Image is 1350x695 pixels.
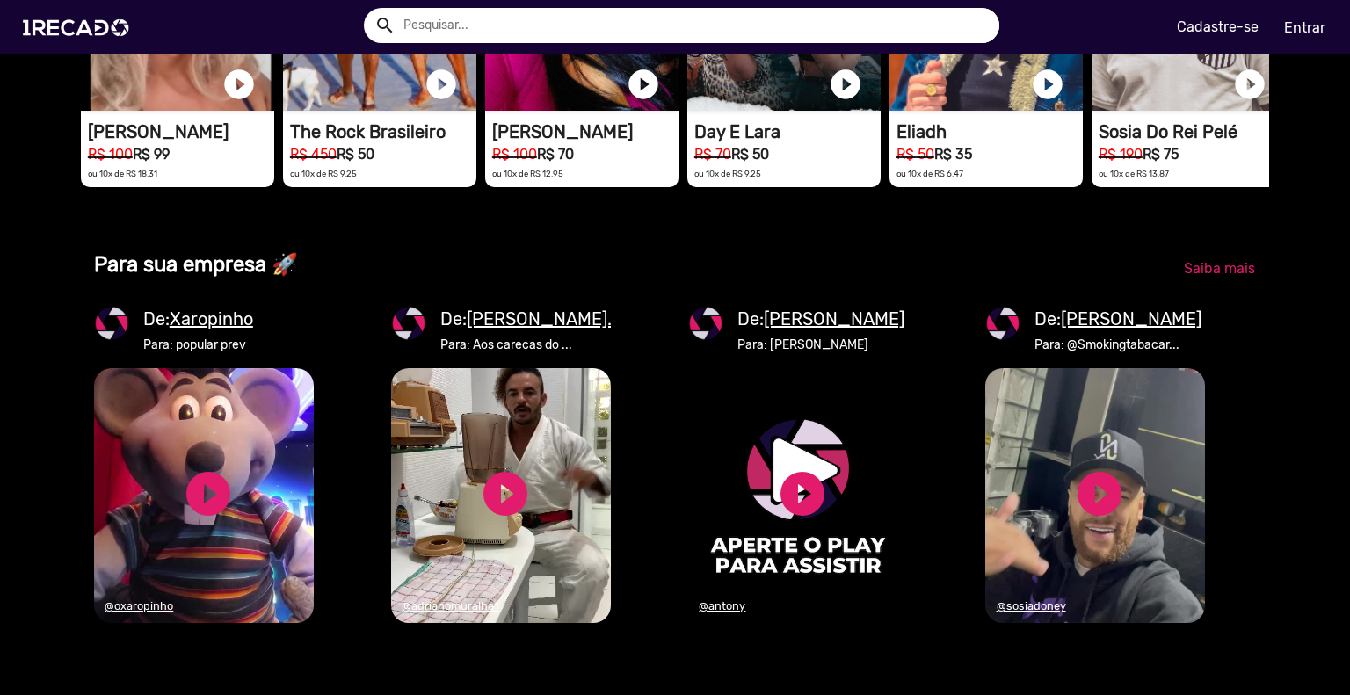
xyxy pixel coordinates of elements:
mat-card-subtitle: Para: @Smokingtabacar... [1034,336,1201,354]
b: R$ 50 [337,146,374,163]
u: Xaropinho [170,308,253,329]
input: Pesquisar... [390,8,999,43]
a: play_circle_filled [776,467,829,520]
video: 1RECADO vídeos dedicados para fãs e empresas [391,368,611,623]
small: ou 10x de R$ 9,25 [290,169,357,178]
mat-card-title: De: [440,306,621,332]
mat-card-title: De: [1034,306,1201,332]
a: play_circle_filled [182,467,235,520]
b: R$ 50 [731,146,769,163]
b: Para sua empresa 🚀 [94,252,298,277]
video: 1RECADO vídeos dedicados para fãs e empresas [94,368,314,623]
small: R$ 100 [492,146,537,163]
a: play_circle_filled [221,67,257,102]
video: 1RECADO vídeos dedicados para fãs e empresas [688,368,908,623]
b: R$ 70 [537,146,574,163]
small: ou 10x de R$ 6,47 [896,169,963,178]
a: play_circle_filled [828,67,863,102]
u: @adrianomuralha1 [402,599,498,612]
mat-card-title: De: [143,306,253,332]
small: R$ 190 [1099,146,1143,163]
h1: The Rock Brasileiro [290,121,476,142]
mat-card-subtitle: Para: Aos carecas do ... [440,336,621,354]
b: R$ 35 [934,146,972,163]
small: R$ 100 [88,146,133,163]
button: Example home icon [368,9,399,40]
u: @sosiadoney [997,599,1066,612]
h1: Sosia Do Rei Pelé [1099,121,1285,142]
h1: Day E Lara [694,121,881,142]
h1: Eliadh [896,121,1083,142]
small: ou 10x de R$ 18,31 [88,169,157,178]
h1: [PERSON_NAME] [492,121,679,142]
u: @oxaropinho [105,599,173,612]
a: play_circle_filled [1030,67,1065,102]
a: play_circle_filled [1073,467,1126,520]
mat-card-title: De: [737,306,904,332]
u: [PERSON_NAME] [1061,308,1201,329]
mat-card-subtitle: Para: [PERSON_NAME] [737,336,904,354]
small: ou 10x de R$ 9,25 [694,169,761,178]
a: play_circle_filled [1232,67,1267,102]
a: play_circle_filled [479,467,532,520]
mat-card-subtitle: Para: popular prev [143,336,253,354]
small: R$ 70 [694,146,731,163]
a: play_circle_filled [424,67,459,102]
u: @antony [699,599,745,612]
u: Cadastre-se [1177,18,1259,35]
u: [PERSON_NAME]... [467,308,621,329]
span: Saiba mais [1184,260,1255,277]
a: Entrar [1273,12,1337,43]
small: ou 10x de R$ 13,87 [1099,169,1169,178]
mat-icon: Example home icon [374,15,396,36]
video: 1RECADO vídeos dedicados para fãs e empresas [985,368,1205,623]
small: R$ 450 [290,146,337,163]
h1: [PERSON_NAME] [88,121,274,142]
small: R$ 50 [896,146,934,163]
b: R$ 99 [133,146,170,163]
u: [PERSON_NAME] [764,308,904,329]
a: play_circle_filled [626,67,661,102]
b: R$ 75 [1143,146,1179,163]
small: ou 10x de R$ 12,95 [492,169,563,178]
